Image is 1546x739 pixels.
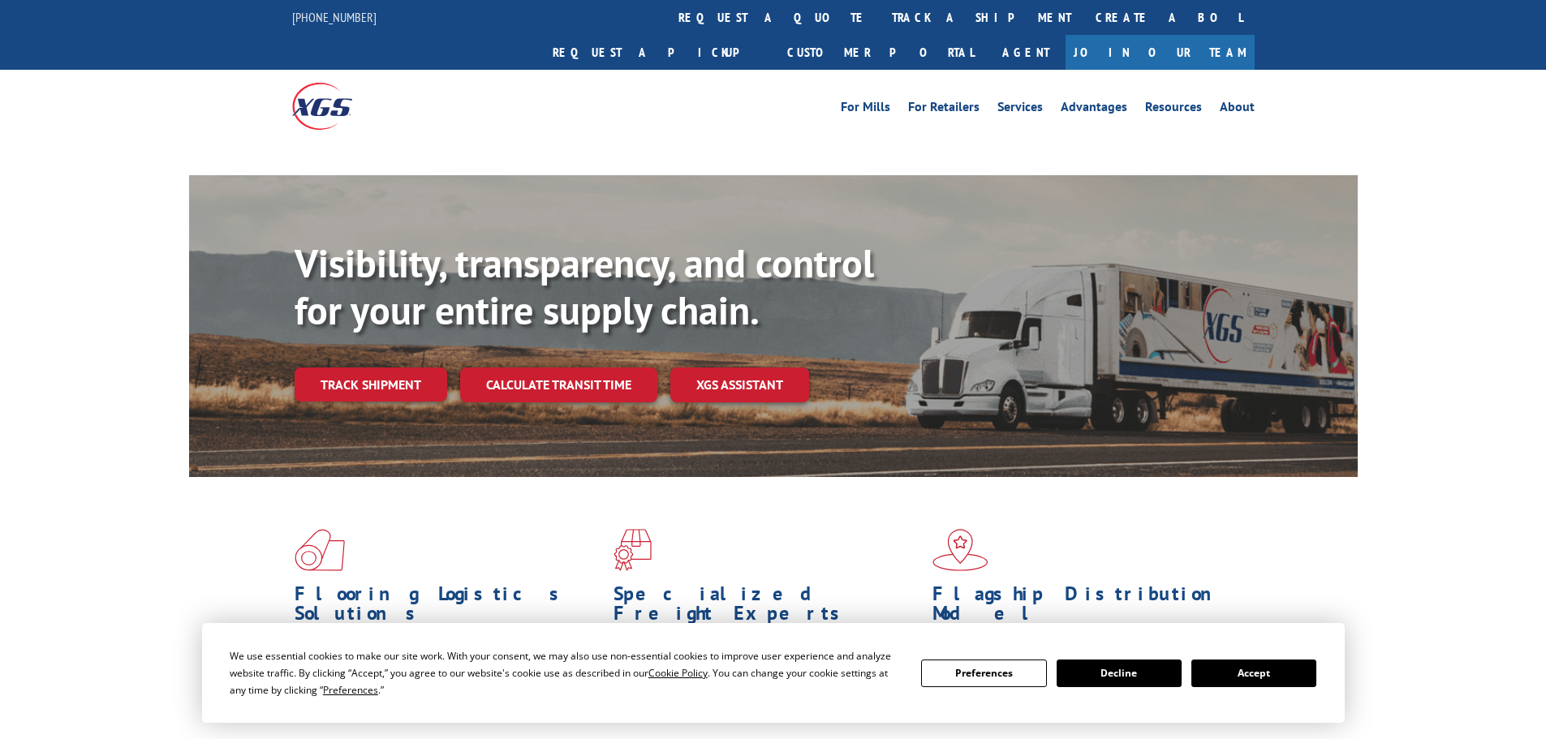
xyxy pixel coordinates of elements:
[540,35,775,70] a: Request a pickup
[986,35,1066,70] a: Agent
[614,529,652,571] img: xgs-icon-focused-on-flooring-red
[841,101,890,118] a: For Mills
[323,683,378,697] span: Preferences
[295,367,447,402] a: Track shipment
[775,35,986,70] a: Customer Portal
[202,623,1345,723] div: Cookie Consent Prompt
[932,584,1239,631] h1: Flagship Distribution Model
[1145,101,1202,118] a: Resources
[1220,101,1255,118] a: About
[1061,101,1127,118] a: Advantages
[670,367,809,402] a: XGS ASSISTANT
[932,529,988,571] img: xgs-icon-flagship-distribution-model-red
[295,238,874,335] b: Visibility, transparency, and control for your entire supply chain.
[921,660,1046,687] button: Preferences
[292,9,377,25] a: [PHONE_NUMBER]
[908,101,980,118] a: For Retailers
[230,647,902,698] div: We use essential cookies to make our site work. With your consent, we may also use non-essential ...
[295,529,345,571] img: xgs-icon-total-supply-chain-intelligence-red
[997,101,1043,118] a: Services
[614,584,920,631] h1: Specialized Freight Experts
[1066,35,1255,70] a: Join Our Team
[295,584,601,631] h1: Flooring Logistics Solutions
[1191,660,1316,687] button: Accept
[460,367,657,402] a: Calculate transit time
[1057,660,1182,687] button: Decline
[648,666,708,680] span: Cookie Policy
